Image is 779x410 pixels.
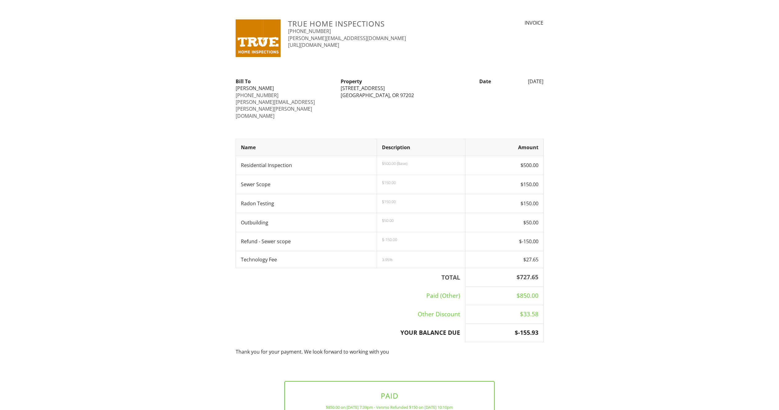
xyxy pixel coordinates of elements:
p: $50.00 [382,218,461,223]
div: 3.95% [382,257,461,262]
td: $33.58 [465,305,543,324]
th: Name [236,139,377,156]
a: [PHONE_NUMBER] [288,28,331,35]
p: $150.00 [382,180,461,185]
p: Thank you for your payment. We look forward to working with you [236,348,544,355]
td: $-150.00 [465,232,543,251]
th: Description [377,139,465,156]
span: Outbuilding [241,219,268,226]
div: [GEOGRAPHIC_DATA], OR 97202 [341,92,438,99]
div: INVOICE [472,19,543,26]
td: $150.00 [465,175,543,194]
a: [URL][DOMAIN_NAME] [288,42,339,48]
h3: PAID [295,392,484,400]
div: [PERSON_NAME] [236,85,333,92]
p: $-150.00 [382,237,461,242]
p: $150.00 [382,199,461,204]
div: $850.00 on [DATE] 7:39pm - Venmo Refunded $150 on [DATE] 10:10pm [295,405,484,410]
span: Radon Testing [241,200,274,207]
td: $27.65 [465,251,543,268]
td: Paid (Other) [236,287,465,305]
div: [STREET_ADDRESS] [341,85,438,92]
th: Amount [465,139,543,156]
td: $50.00 [465,213,543,232]
div: Date [442,78,495,85]
td: $850.00 [465,287,543,305]
td: Other Discount [236,305,465,324]
a: [PERSON_NAME][EMAIL_ADDRESS][PERSON_NAME][PERSON_NAME][DOMAIN_NAME] [236,99,315,119]
td: Technology Fee [236,251,377,268]
th: TOTAL [236,268,465,287]
img: square-white-on-orange.png [236,19,281,57]
h3: True Home Inspections [288,19,465,28]
span: Sewer Scope [241,181,270,188]
strong: Bill To [236,78,251,85]
th: $727.65 [465,268,543,287]
span: Residential Inspection [241,162,292,169]
a: [PHONE_NUMBER] [236,92,278,99]
th: YOUR BALANCE DUE [236,323,465,342]
a: [PERSON_NAME][EMAIL_ADDRESS][DOMAIN_NAME] [288,35,406,42]
td: $150.00 [465,194,543,213]
div: [DATE] [495,78,547,85]
p: $500.00 (Base) [382,161,461,166]
th: $-155.93 [465,323,543,342]
span: Refund - Sewer scope [241,238,291,245]
td: $500.00 [465,156,543,175]
strong: Property [341,78,362,85]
